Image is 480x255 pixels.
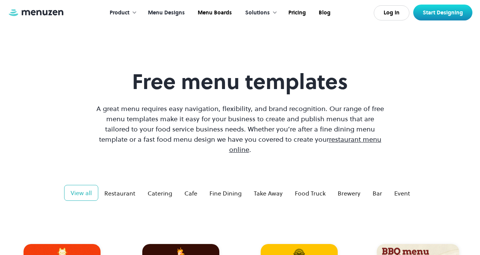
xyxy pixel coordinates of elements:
div: Cafe [184,189,197,198]
div: Take Away [254,189,283,198]
div: Bar [373,189,382,198]
a: Pricing [281,1,312,25]
div: Brewery [338,189,360,198]
div: Event [394,189,410,198]
h1: Free menu templates [94,69,386,94]
div: Catering [148,189,172,198]
div: Product [102,1,141,25]
div: Solutions [245,9,270,17]
a: Start Designing [413,5,472,20]
div: Fine Dining [209,189,242,198]
a: Menu Designs [141,1,190,25]
div: View all [71,188,92,197]
div: Solutions [238,1,281,25]
p: A great menu requires easy navigation, flexibility, and brand recognition. Our range of free menu... [94,103,386,155]
div: Restaurant [104,189,135,198]
a: Menu Boards [190,1,238,25]
div: Food Truck [295,189,326,198]
div: Product [110,9,129,17]
a: Blog [312,1,336,25]
a: Log In [374,5,409,20]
